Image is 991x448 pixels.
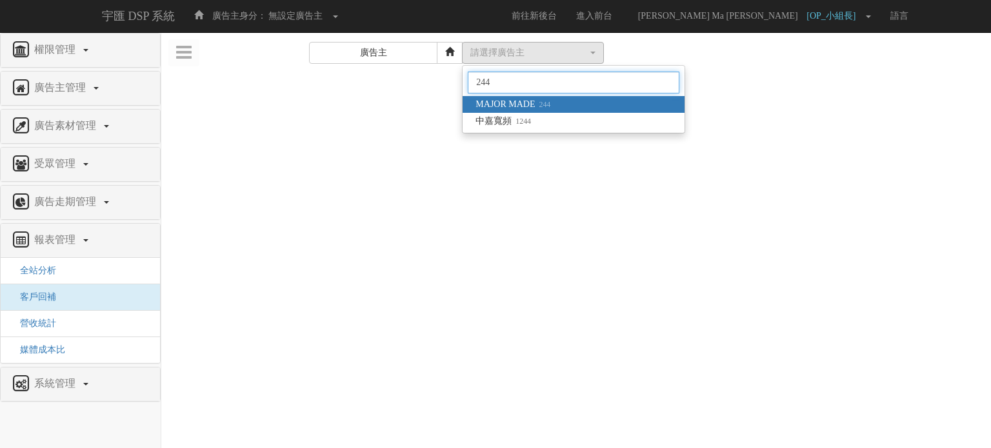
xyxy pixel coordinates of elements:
[10,230,150,251] a: 報表管理
[31,378,82,389] span: 系統管理
[31,82,92,93] span: 廣告主管理
[10,78,150,99] a: 廣告主管理
[462,42,604,64] button: 請選擇廣告主
[470,46,588,59] div: 請選擇廣告主
[31,158,82,169] span: 受眾管理
[632,11,805,21] span: [PERSON_NAME] Ma [PERSON_NAME]
[10,318,56,328] a: 營收統計
[10,116,150,137] a: 廣告素材管理
[10,266,56,275] a: 全站分析
[10,40,150,61] a: 權限管理
[475,98,550,111] span: MAJOR MADE
[10,292,56,302] a: 客戶回補
[10,154,150,175] a: 受眾管理
[806,11,862,21] span: [OP_小組長]
[31,196,103,207] span: 廣告走期管理
[31,234,82,245] span: 報表管理
[31,120,103,131] span: 廣告素材管理
[10,374,150,394] a: 系統管理
[468,72,679,93] input: Search
[268,11,323,21] span: 無設定廣告主
[536,100,551,109] small: 244
[475,115,531,128] span: 中嘉寬頻
[212,11,266,21] span: 廣告主身分：
[512,117,531,126] small: 1244
[31,44,82,55] span: 權限管理
[10,345,65,355] a: 媒體成本比
[10,192,150,213] a: 廣告走期管理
